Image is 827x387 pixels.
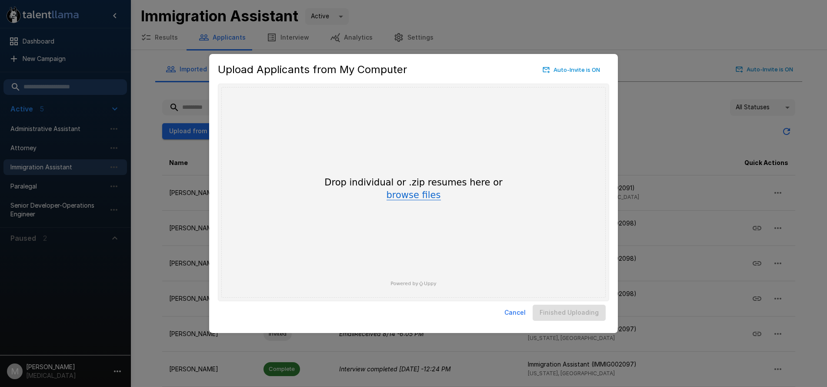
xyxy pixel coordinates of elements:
[218,63,407,77] h5: Upload Applicants from My Computer
[218,84,609,301] div: Uppy Dashboard
[390,281,436,286] a: Powered byUppy
[501,305,529,321] button: Cancel
[424,281,437,286] span: Uppy
[309,176,518,201] div: Drop individual or .zip resumes here or
[387,191,441,200] button: browse files
[541,63,602,77] button: Auto-Invite is ON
